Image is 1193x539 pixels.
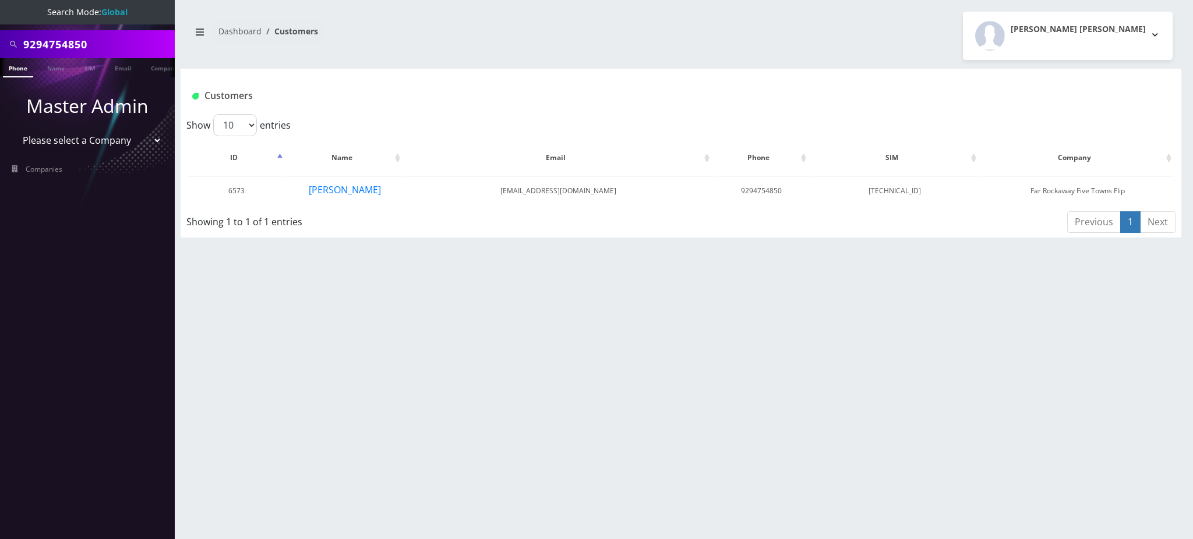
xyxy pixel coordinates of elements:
a: SIM [79,58,101,76]
span: Search Mode: [47,6,128,17]
strong: Global [101,6,128,17]
a: Dashboard [218,26,262,37]
label: Show entries [186,114,291,136]
th: Company: activate to sort column ascending [980,141,1174,175]
th: ID: activate to sort column descending [188,141,285,175]
span: Companies [26,164,62,174]
h1: Customers [192,90,1004,101]
a: Name [41,58,70,76]
td: [TECHNICAL_ID] [810,176,979,205]
h2: [PERSON_NAME] [PERSON_NAME] [1011,24,1146,34]
td: 6573 [188,176,285,205]
th: Name: activate to sort column ascending [287,141,403,175]
th: Phone: activate to sort column ascending [714,141,809,175]
a: 1 [1120,211,1141,233]
td: Far Rockaway Five Towns Flip [980,176,1174,205]
nav: breadcrumb [189,19,672,52]
td: [EMAIL_ADDRESS][DOMAIN_NAME] [404,176,713,205]
button: [PERSON_NAME] [308,182,382,197]
a: Company [145,58,184,76]
td: 9294754850 [714,176,809,205]
li: Customers [262,25,318,37]
th: Email: activate to sort column ascending [404,141,713,175]
select: Showentries [213,114,257,136]
a: Phone [3,58,33,77]
button: [PERSON_NAME] [PERSON_NAME] [963,12,1173,60]
a: Next [1140,211,1176,233]
a: Email [109,58,137,76]
input: Search All Companies [23,33,172,55]
a: Previous [1067,211,1121,233]
th: SIM: activate to sort column ascending [810,141,979,175]
div: Showing 1 to 1 of 1 entries [186,210,590,229]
